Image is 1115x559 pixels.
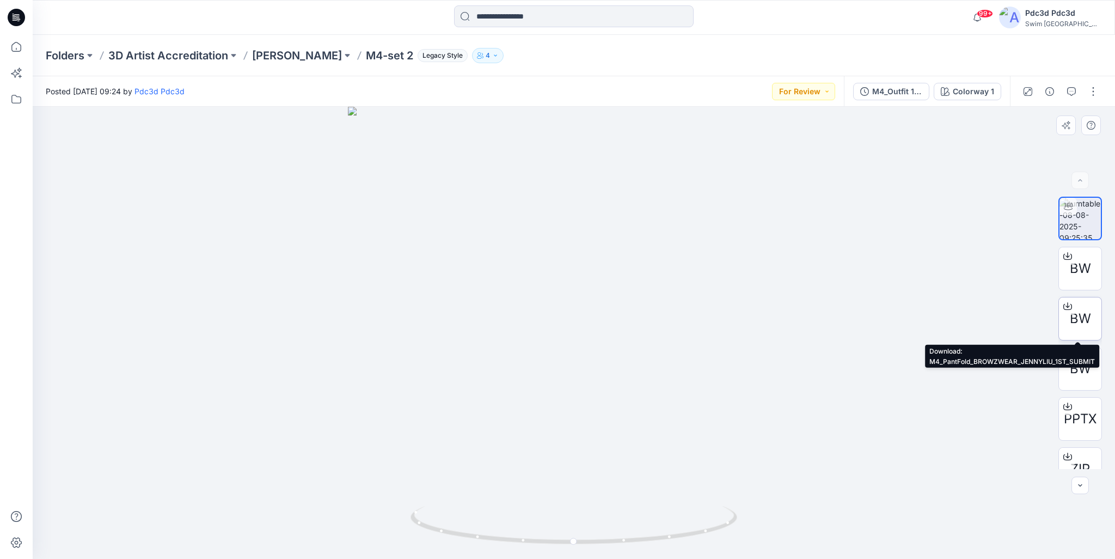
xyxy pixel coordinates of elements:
a: Folders [46,48,84,63]
span: ZIP [1070,459,1090,479]
img: avatar [999,7,1021,28]
button: Details [1041,83,1058,100]
a: Pdc3d Pdc3d [134,87,185,96]
a: 3D Artist Accreditation [108,48,228,63]
span: BW [1070,359,1091,379]
button: M4_Outfit 1__BROWZWEAR_JENNYLIU_1ST_SUBMIT [853,83,929,100]
div: Pdc3d Pdc3d [1025,7,1101,20]
span: BW [1070,309,1091,329]
button: Colorway 1 [934,83,1001,100]
span: 99+ [977,9,993,18]
span: PPTX [1064,409,1096,429]
img: turntable-08-08-2025-09:25:35 [1059,198,1101,239]
span: BW [1070,259,1091,278]
span: Posted [DATE] 09:24 by [46,86,185,97]
div: Swim [GEOGRAPHIC_DATA] [1025,20,1101,28]
div: Colorway 1 [953,86,994,98]
p: M4-set 2 [366,48,413,63]
button: Legacy Style [413,48,468,63]
a: [PERSON_NAME] [252,48,342,63]
button: 4 [472,48,504,63]
div: M4_Outfit 1__BROWZWEAR_JENNYLIU_1ST_SUBMIT [872,86,922,98]
span: Legacy Style [418,49,468,62]
p: 4 [486,50,490,62]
